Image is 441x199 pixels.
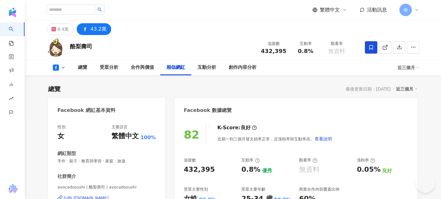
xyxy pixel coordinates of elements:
div: 432,395 [184,165,215,175]
div: 性別 [57,124,66,130]
span: search [98,7,102,12]
div: 總覽 [78,64,87,71]
div: 互動分析 [198,64,216,71]
div: 互動率 [241,157,260,163]
div: 漲粉率 [357,157,375,163]
div: 合作與價值 [131,64,154,71]
div: 網紅類型 [57,150,76,157]
a: search [9,22,21,46]
div: Facebook 數據總覽 [184,107,232,114]
div: 受眾分析 [100,64,118,71]
div: 0.8% [241,165,260,175]
div: 43.2萬 [90,25,107,33]
div: Facebook 網紅基本資料 [57,107,116,114]
div: 追蹤數 [261,41,286,47]
div: 觀看率 [299,157,317,163]
div: 82 [184,128,199,141]
button: 查看說明 [314,133,332,145]
div: 良好 [382,167,392,174]
div: 優秀 [262,167,272,174]
div: 0.05% [357,165,380,175]
iframe: Help Scout Beacon - Open [416,174,435,193]
div: 總覽 [48,85,61,93]
span: 100% [140,134,156,141]
div: 受眾主要性別 [184,187,208,192]
div: 創作內容分析 [229,64,257,71]
span: 南 [403,7,408,13]
span: 繁體中文 [320,7,340,13]
div: 相似網紅 [166,64,185,71]
span: 432,395 [261,48,286,54]
span: 手作 · 親子 · 教育與學習 · 家庭 · 旅遊 [57,158,156,164]
div: 酪梨壽司 [70,42,92,50]
div: 社群簡介 [57,173,76,180]
div: 互動率 [294,41,317,47]
div: 受眾主要年齡 [241,187,266,192]
img: chrome extension [7,184,19,194]
span: avocadosushi | 酪梨壽司 | avocadosushi [57,184,156,190]
div: 主要語言 [111,124,128,130]
img: KOL Avatar [47,38,65,57]
div: 近期一到三個月發文頻率正常，且漲粉率與互動率高。 [217,133,332,145]
span: 活動訊息 [367,7,387,13]
img: logo icon [7,7,17,17]
div: 女 [57,131,64,141]
div: 近三個月 [396,85,418,93]
div: 商業合作內容覆蓋比例 [299,187,339,192]
div: 追蹤數 [184,157,196,163]
span: 0.8% [298,48,313,54]
div: 繁體中文 [111,131,139,141]
span: 查看說明 [315,136,332,141]
button: 43.2萬 [77,23,111,35]
div: K-Score : [217,124,257,131]
div: 良好 [241,124,251,131]
div: 最後更新日期：[DATE] [346,86,391,91]
div: 8.4萬 [57,25,69,33]
span: 無資料 [328,48,345,54]
span: rise [9,92,14,106]
div: 觀看率 [325,41,348,47]
div: 無資料 [299,165,320,175]
button: 8.4萬 [47,23,74,35]
div: 近三個月 [398,63,419,73]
